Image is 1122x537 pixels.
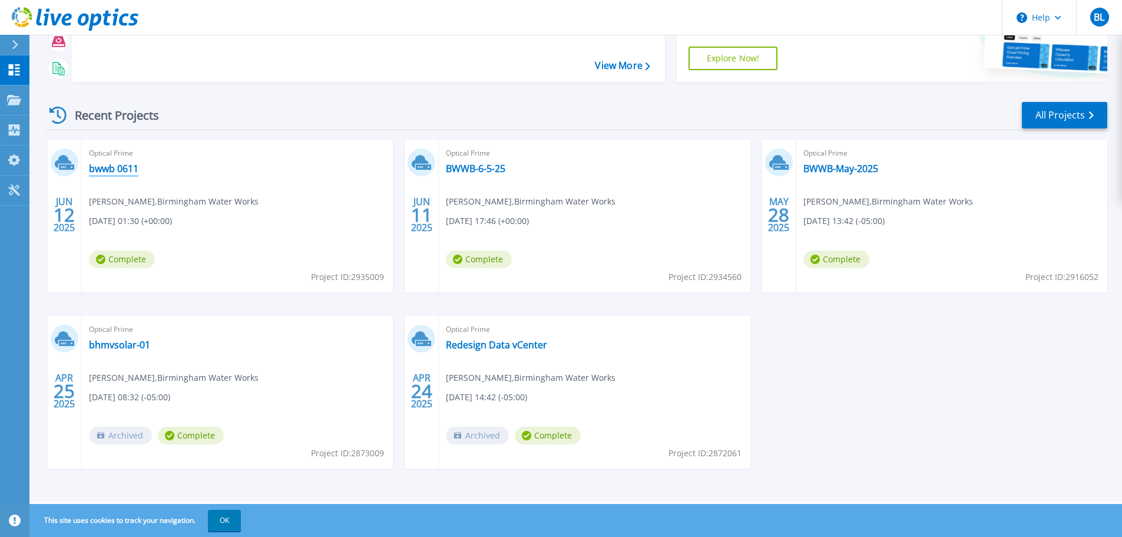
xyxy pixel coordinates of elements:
[89,195,259,208] span: [PERSON_NAME] , Birmingham Water Works
[89,163,138,174] a: bwwb 0611
[446,215,529,228] span: [DATE] 17:46 (+00:00)
[515,427,581,444] span: Complete
[311,447,384,460] span: Project ID: 2873009
[89,251,155,268] span: Complete
[89,427,152,444] span: Archived
[1025,271,1098,284] span: Project ID: 2916052
[89,339,150,351] a: bhmvsolar-01
[446,371,615,384] span: [PERSON_NAME] , Birmingham Water Works
[446,163,505,174] a: BWWB-6-5-25
[89,371,259,384] span: [PERSON_NAME] , Birmingham Water Works
[1022,102,1107,129] a: All Projects
[768,210,789,220] span: 28
[89,215,172,228] span: [DATE] 01:30 (+00:00)
[53,193,75,236] div: JUN 2025
[803,251,869,268] span: Complete
[89,323,386,336] span: Optical Prime
[668,271,742,284] span: Project ID: 2934560
[595,60,650,71] a: View More
[803,163,878,174] a: BWWB-May-2025
[767,193,790,236] div: MAY 2025
[1094,12,1104,22] span: BL
[32,510,241,531] span: This site uses cookies to track your navigation.
[803,195,973,208] span: [PERSON_NAME] , Birmingham Water Works
[689,47,778,70] a: Explore Now!
[411,210,432,220] span: 11
[411,386,432,396] span: 24
[446,147,743,160] span: Optical Prime
[446,251,512,268] span: Complete
[411,193,433,236] div: JUN 2025
[89,391,170,404] span: [DATE] 08:32 (-05:00)
[311,271,384,284] span: Project ID: 2935009
[53,370,75,413] div: APR 2025
[446,195,615,208] span: [PERSON_NAME] , Birmingham Water Works
[158,427,224,444] span: Complete
[446,339,547,351] a: Redesign Data vCenter
[803,147,1100,160] span: Optical Prime
[208,510,241,531] button: OK
[446,427,509,444] span: Archived
[668,447,742,460] span: Project ID: 2872061
[803,215,885,228] span: [DATE] 13:42 (-05:00)
[446,323,743,336] span: Optical Prime
[411,370,433,413] div: APR 2025
[45,101,175,130] div: Recent Projects
[54,210,75,220] span: 12
[446,391,527,404] span: [DATE] 14:42 (-05:00)
[54,386,75,396] span: 25
[89,147,386,160] span: Optical Prime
